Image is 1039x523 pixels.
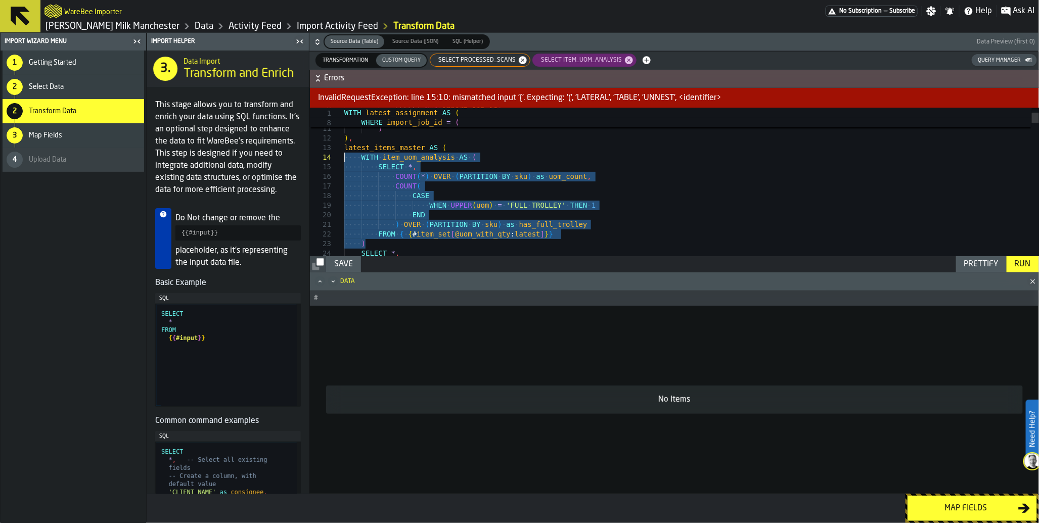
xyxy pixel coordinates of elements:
span: SELECT [362,249,387,257]
span: @uom_with_qty [455,230,511,238]
label: button-switch-multi-Source Data (JSON) [385,34,445,49]
h2: Sub Title [64,6,122,16]
label: button-toggle-Ask AI [997,5,1039,17]
button: button-Save [326,256,361,272]
span: Errors [324,72,1037,84]
span: ( [442,144,446,152]
div: 4 [7,152,23,168]
div: 22 [310,229,331,239]
div: Save [330,258,357,270]
li: menu Transform Data [3,99,144,123]
div: No Items [334,394,1015,406]
span: THEN [570,201,588,209]
span: 'FULL TROLLEY' [506,201,566,209]
span: PARTITION [460,172,498,180]
a: link-to-/wh/i/b09612b5-e9f1-4a3a-b0a4-784729d61419/pricing/ [826,6,918,17]
span: ( [455,172,459,180]
span: SELECT item_uom_analysis [535,57,624,64]
div: thumb [446,35,489,48]
nav: Breadcrumb [44,20,540,32]
span: AS [430,144,438,152]
a: link-to-/wh/i/b09612b5-e9f1-4a3a-b0a4-784729d61419 [46,21,179,32]
button: button-Query Manager [972,54,1037,66]
span: fields [168,464,190,471]
span: sku [485,220,498,228]
span: END [413,211,425,219]
label: button-switch-multi-Transformation [315,53,375,68]
span: COUNT [395,182,417,190]
span: AS [442,109,451,117]
div: 13 [310,143,331,153]
span: -- Select all existing [187,456,267,463]
span: #input [176,335,198,342]
span: SELECT [161,448,183,455]
div: 19 [310,201,331,210]
span: ) [344,134,348,142]
span: as [536,172,545,180]
span: , [348,134,352,142]
span: } [545,230,549,238]
p: This stage allows you to transform and enrich your data using SQL functions. It's an optional ste... [155,99,301,196]
p: placeholder, as it's representing the input data file. [175,245,301,269]
span: Transform and Enrich [184,66,294,82]
span: Help [976,5,992,17]
span: SELECT [378,163,404,171]
div: SQL [159,433,297,440]
div: Run [1011,258,1035,270]
li: menu Getting Started [3,51,144,75]
span: , [413,163,417,171]
a: link-to-/wh/i/b09612b5-e9f1-4a3a-b0a4-784729d61419/import/activity/ [297,21,378,32]
span: { [172,335,176,342]
header: Import Wizard Menu [1,33,146,51]
span: : [511,230,515,238]
span: } [202,335,205,342]
span: WHEN [430,201,447,209]
div: 16 [310,172,331,181]
span: WITH [362,153,379,161]
span: [ [451,230,455,238]
span: 8 [310,118,331,128]
label: button-toggle-Notifications [941,6,959,16]
div: 3 [7,127,23,144]
div: Import Wizard Menu [3,38,130,45]
span: OVER [404,220,421,228]
button: button-Run [1007,256,1039,272]
span: AS [460,153,468,161]
span: Getting Started [29,59,76,67]
a: link-to-/wh/i/b09612b5-e9f1-4a3a-b0a4-784729d61419/data/activity [229,21,282,32]
span: as [506,220,515,228]
span: Map Fields [29,131,62,139]
span: ) [378,124,382,132]
span: # [314,295,318,302]
span: CASE [413,192,430,200]
span: 'CLIENT_NAME' [168,489,216,496]
label: button-switch-multi-SQL (Helper) [445,34,490,49]
div: thumb [325,35,384,48]
div: title-Transform and Enrich [147,51,309,87]
button: button- [309,33,1039,51]
div: thumb [317,54,374,67]
span: ( [425,220,429,228]
span: ) [498,220,502,228]
span: ( [472,201,476,209]
button: button-Map fields [908,496,1037,521]
div: 17 [310,181,331,191]
span: ( [455,118,459,126]
span: Data Preview (first 0) [977,38,1035,45]
label: button-switch-multi-Custom Query [375,53,428,68]
h5: Basic Example [155,277,301,289]
li: menu Map Fields [3,123,144,148]
div: 15 [310,162,331,172]
span: { [400,230,404,238]
span: ( [472,153,476,161]
span: Remove tag [624,55,634,65]
span: has_full_trolley [519,220,588,228]
span: = [498,201,502,209]
div: 2 [7,103,23,119]
div: 11 [310,124,331,133]
span: , [263,489,267,496]
span: — [884,8,887,15]
h2: Sub Title [184,56,301,66]
span: latest_items_master [344,144,425,152]
button: Minimize [327,276,339,287]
